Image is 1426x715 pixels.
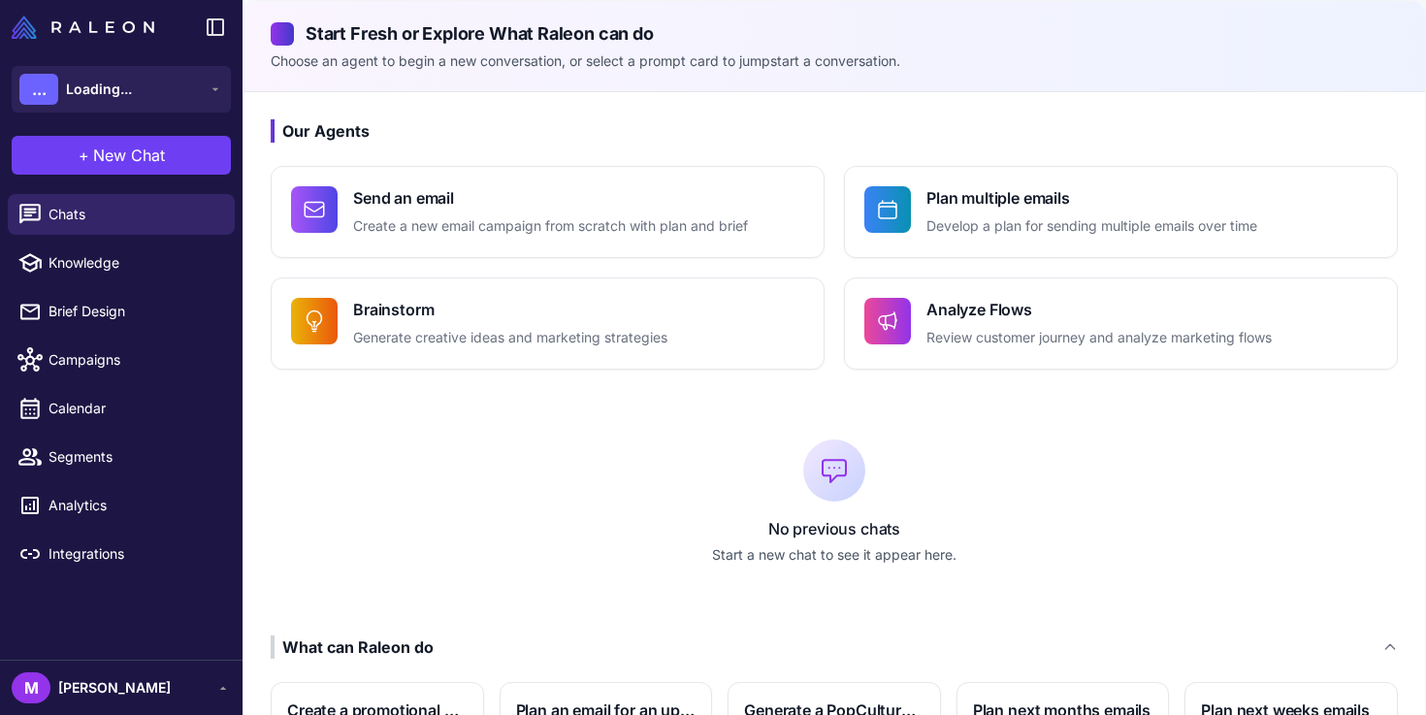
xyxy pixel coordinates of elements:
[8,243,235,283] a: Knowledge
[844,166,1398,258] button: Plan multiple emailsDevelop a plan for sending multiple emails over time
[353,215,748,238] p: Create a new email campaign from scratch with plan and brief
[12,16,162,39] a: Raleon Logo
[49,349,219,371] span: Campaigns
[353,298,667,321] h4: Brainstorm
[66,79,132,100] span: Loading...
[49,301,219,322] span: Brief Design
[8,194,235,235] a: Chats
[8,291,235,332] a: Brief Design
[271,166,825,258] button: Send an emailCreate a new email campaign from scratch with plan and brief
[49,446,219,468] span: Segments
[12,16,154,39] img: Raleon Logo
[271,20,1398,47] h2: Start Fresh or Explore What Raleon can do
[353,186,748,210] h4: Send an email
[8,437,235,477] a: Segments
[271,544,1398,566] p: Start a new chat to see it appear here.
[8,388,235,429] a: Calendar
[12,672,50,703] div: M
[271,119,1398,143] h3: Our Agents
[49,252,219,274] span: Knowledge
[926,327,1272,349] p: Review customer journey and analyze marketing flows
[49,495,219,516] span: Analytics
[926,298,1272,321] h4: Analyze Flows
[49,543,219,565] span: Integrations
[271,277,825,370] button: BrainstormGenerate creative ideas and marketing strategies
[8,340,235,380] a: Campaigns
[8,485,235,526] a: Analytics
[353,327,667,349] p: Generate creative ideas and marketing strategies
[49,398,219,419] span: Calendar
[58,677,171,699] span: [PERSON_NAME]
[926,186,1257,210] h4: Plan multiple emails
[8,534,235,574] a: Integrations
[49,204,219,225] span: Chats
[12,66,231,113] button: ...Loading...
[93,144,165,167] span: New Chat
[271,517,1398,540] p: No previous chats
[19,74,58,105] div: ...
[12,136,231,175] button: +New Chat
[271,635,434,659] div: What can Raleon do
[844,277,1398,370] button: Analyze FlowsReview customer journey and analyze marketing flows
[79,144,89,167] span: +
[926,215,1257,238] p: Develop a plan for sending multiple emails over time
[271,50,1398,72] p: Choose an agent to begin a new conversation, or select a prompt card to jumpstart a conversation.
